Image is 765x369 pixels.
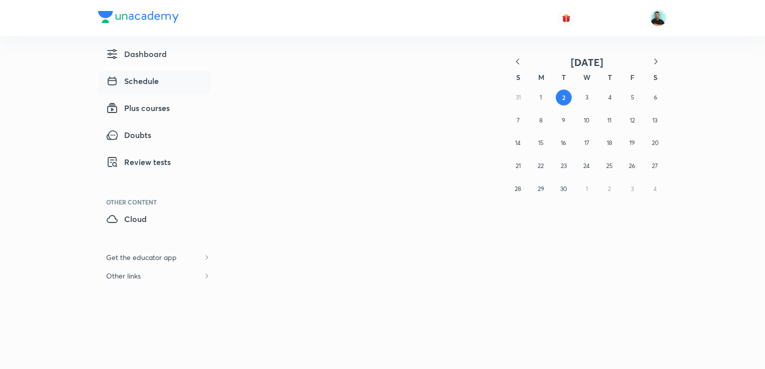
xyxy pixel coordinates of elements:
span: Dashboard [106,48,167,60]
button: September 18, 2025 [601,135,617,151]
abbr: September 17, 2025 [584,139,589,146]
abbr: September 16, 2025 [561,139,566,146]
button: September 19, 2025 [624,135,640,151]
button: September 29, 2025 [533,181,549,197]
button: September 14, 2025 [510,135,526,151]
button: September 27, 2025 [647,158,663,174]
span: Doubts [106,129,151,141]
h6: Other links [98,266,149,285]
a: Review tests [98,152,210,175]
button: September 17, 2025 [579,135,595,151]
a: Company Logo [98,11,179,25]
abbr: September 15, 2025 [538,139,544,146]
a: Cloud [98,209,210,232]
abbr: September 9, 2025 [562,116,565,124]
abbr: Thursday [608,72,612,82]
abbr: Monday [538,72,544,82]
button: September 8, 2025 [533,112,549,128]
button: September 23, 2025 [556,158,572,174]
abbr: September 3, 2025 [585,93,588,101]
abbr: September 20, 2025 [652,139,658,146]
button: September 25, 2025 [601,158,617,174]
abbr: Sunday [516,72,520,82]
button: September 7, 2025 [510,112,526,128]
abbr: September 1, 2025 [540,93,542,101]
img: Abhishek Agnihotri [650,9,667,26]
button: September 24, 2025 [579,158,595,174]
img: Company Logo [98,11,179,23]
abbr: September 27, 2025 [652,162,658,169]
span: [DATE] [571,55,603,69]
abbr: September 6, 2025 [654,93,657,101]
button: September 26, 2025 [624,158,640,174]
abbr: September 30, 2025 [560,185,567,192]
button: September 22, 2025 [533,158,549,174]
img: avatar [562,13,571,22]
abbr: September 13, 2025 [652,116,657,124]
span: Review tests [106,156,171,168]
a: Plus courses [98,98,210,121]
button: September 11, 2025 [601,112,617,128]
abbr: Friday [630,72,634,82]
abbr: September 25, 2025 [606,162,613,169]
button: September 21, 2025 [510,158,526,174]
button: September 15, 2025 [533,135,549,151]
abbr: September 23, 2025 [561,162,567,169]
div: Other Content [106,199,210,205]
abbr: September 24, 2025 [583,162,590,169]
button: September 30, 2025 [556,181,572,197]
button: September 5, 2025 [625,89,641,105]
abbr: September 19, 2025 [629,139,635,146]
button: September 13, 2025 [647,112,663,128]
abbr: September 18, 2025 [607,139,612,146]
button: [DATE] [529,56,645,68]
abbr: Wednesday [583,72,590,82]
abbr: September 14, 2025 [515,139,521,146]
button: September 6, 2025 [647,89,663,105]
abbr: September 2, 2025 [562,93,565,101]
abbr: September 8, 2025 [539,116,543,124]
a: Dashboard [98,44,210,67]
abbr: September 5, 2025 [631,93,634,101]
button: September 4, 2025 [602,89,618,105]
span: Cloud [106,213,147,225]
abbr: Tuesday [562,72,566,82]
abbr: September 21, 2025 [516,162,521,169]
button: September 12, 2025 [624,112,640,128]
h6: Get the educator app [98,248,185,266]
a: Doubts [98,125,210,148]
abbr: September 28, 2025 [515,185,521,192]
button: September 28, 2025 [510,181,526,197]
span: Plus courses [106,102,170,114]
button: September 9, 2025 [556,112,572,128]
abbr: September 22, 2025 [538,162,544,169]
button: avatar [558,10,574,26]
button: September 3, 2025 [579,89,595,105]
abbr: September 26, 2025 [629,162,635,169]
button: September 1, 2025 [533,89,549,105]
abbr: September 7, 2025 [517,116,520,124]
span: Schedule [106,75,159,87]
a: Schedule [98,71,210,94]
abbr: Saturday [653,72,657,82]
button: September 20, 2025 [647,135,663,151]
button: September 10, 2025 [579,112,595,128]
abbr: September 11, 2025 [607,116,611,124]
abbr: September 4, 2025 [608,93,612,101]
abbr: September 29, 2025 [538,185,544,192]
abbr: September 12, 2025 [630,116,635,124]
button: September 16, 2025 [556,135,572,151]
abbr: September 10, 2025 [584,116,589,124]
button: September 2, 2025 [556,89,572,105]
